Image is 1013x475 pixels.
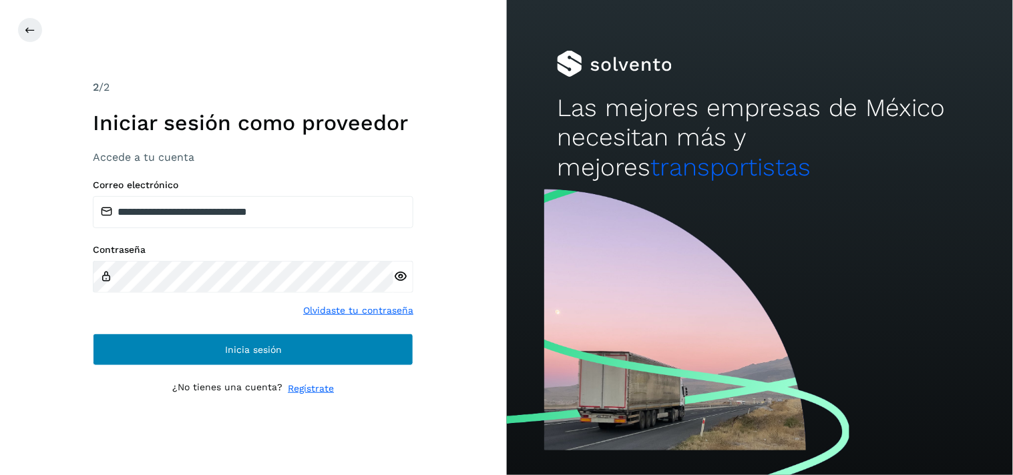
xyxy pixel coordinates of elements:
div: /2 [93,79,413,95]
p: ¿No tienes una cuenta? [172,382,282,396]
span: 2 [93,81,99,93]
h2: Las mejores empresas de México necesitan más y mejores [557,93,962,182]
h1: Iniciar sesión como proveedor [93,110,413,135]
a: Olvidaste tu contraseña [303,304,413,318]
span: Inicia sesión [225,345,282,354]
span: transportistas [650,153,811,181]
h3: Accede a tu cuenta [93,151,413,163]
button: Inicia sesión [93,334,413,366]
label: Contraseña [93,244,413,256]
a: Regístrate [288,382,334,396]
label: Correo electrónico [93,179,413,191]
